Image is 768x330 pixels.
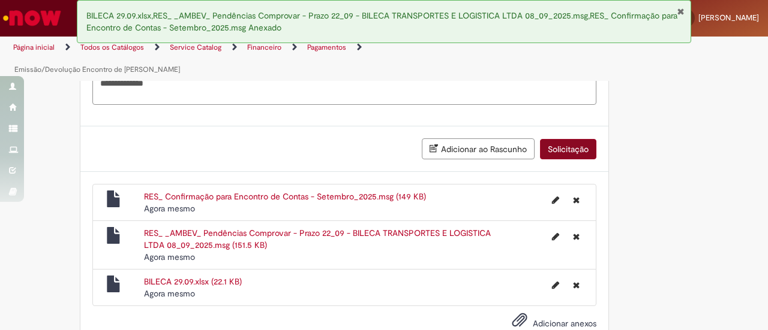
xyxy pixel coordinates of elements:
[9,37,503,81] ul: Trilhas de página
[170,43,221,52] a: Service Catalog
[545,227,566,246] button: Editar nome de arquivo RES_ _AMBEV_ Pendências Comprovar - Prazo 22_09 - BILECA TRANSPORTES E LOG...
[307,43,346,52] a: Pagamentos
[144,228,491,250] a: RES_ _AMBEV_ Pendências Comprovar - Prazo 22_09 - BILECA TRANSPORTES E LOGISTICA LTDA 08_09_2025....
[144,203,195,214] time: 29/09/2025 11:17:43
[677,7,685,16] button: Fechar Notificação
[566,190,587,210] button: Excluir RES_ Confirmação para Encontro de Contas - Setembro_2025.msg
[533,318,596,329] span: Adicionar anexos
[545,190,566,210] button: Editar nome de arquivo RES_ Confirmação para Encontro de Contas - Setembro_2025.msg
[144,252,195,262] span: Agora mesmo
[14,65,180,74] a: Emissão/Devolução Encontro de [PERSON_NAME]
[144,288,195,299] time: 29/09/2025 11:17:42
[1,6,63,30] img: ServiceNow
[247,43,281,52] a: Financeiro
[144,252,195,262] time: 29/09/2025 11:17:43
[144,191,426,202] a: RES_ Confirmação para Encontro de Contas - Setembro_2025.msg (149 KB)
[86,10,677,33] span: BILECA 29.09.xlsx,RES_ _AMBEV_ Pendências Comprovar - Prazo 22_09 - BILECA TRANSPORTES E LOGISTIC...
[80,43,144,52] a: Todos os Catálogos
[566,275,587,295] button: Excluir BILECA 29.09.xlsx
[92,73,596,105] textarea: Descrição
[540,139,596,159] button: Solicitação
[566,227,587,246] button: Excluir RES_ _AMBEV_ Pendências Comprovar - Prazo 22_09 - BILECA TRANSPORTES E LOGISTICA LTDA 08_...
[13,43,55,52] a: Página inicial
[545,275,566,295] button: Editar nome de arquivo BILECA 29.09.xlsx
[144,276,242,287] a: BILECA 29.09.xlsx (22.1 KB)
[698,13,759,23] span: [PERSON_NAME]
[144,203,195,214] span: Agora mesmo
[422,138,535,159] button: Adicionar ao Rascunho
[144,288,195,299] span: Agora mesmo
